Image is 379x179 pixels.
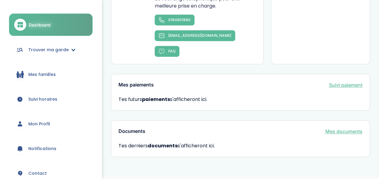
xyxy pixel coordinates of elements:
[9,88,93,110] a: Suivi horaires
[118,142,362,149] span: Tes derniers s'afficheront ici.
[118,96,207,103] span: Tes futurs s'afficheront ici.
[29,22,51,28] span: Dashboard
[155,30,235,41] a: [EMAIL_ADDRESS][DOMAIN_NAME]
[329,81,362,89] a: Suivi paiement
[155,46,179,57] a: FAQ
[325,128,362,135] a: Mes documents
[118,129,145,134] h3: Documents
[9,64,93,85] a: Mes familles
[28,170,47,177] span: Contact
[168,33,231,38] span: [EMAIL_ADDRESS][DOMAIN_NAME]
[155,14,194,25] a: 0184801880
[9,138,93,159] a: Notifications
[142,96,170,103] strong: paiements
[148,142,178,149] strong: documents
[9,113,93,135] a: Mon Profil
[118,82,154,88] h3: Mes paiements
[168,49,175,53] span: FAQ
[28,121,50,127] span: Mon Profil
[28,47,69,53] span: Trouver ma garde
[9,39,93,61] a: Trouver ma garde
[9,14,93,36] a: Dashboard
[28,96,57,102] span: Suivi horaires
[28,71,56,78] span: Mes familles
[28,146,56,152] span: Notifications
[168,17,191,22] span: 0184801880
